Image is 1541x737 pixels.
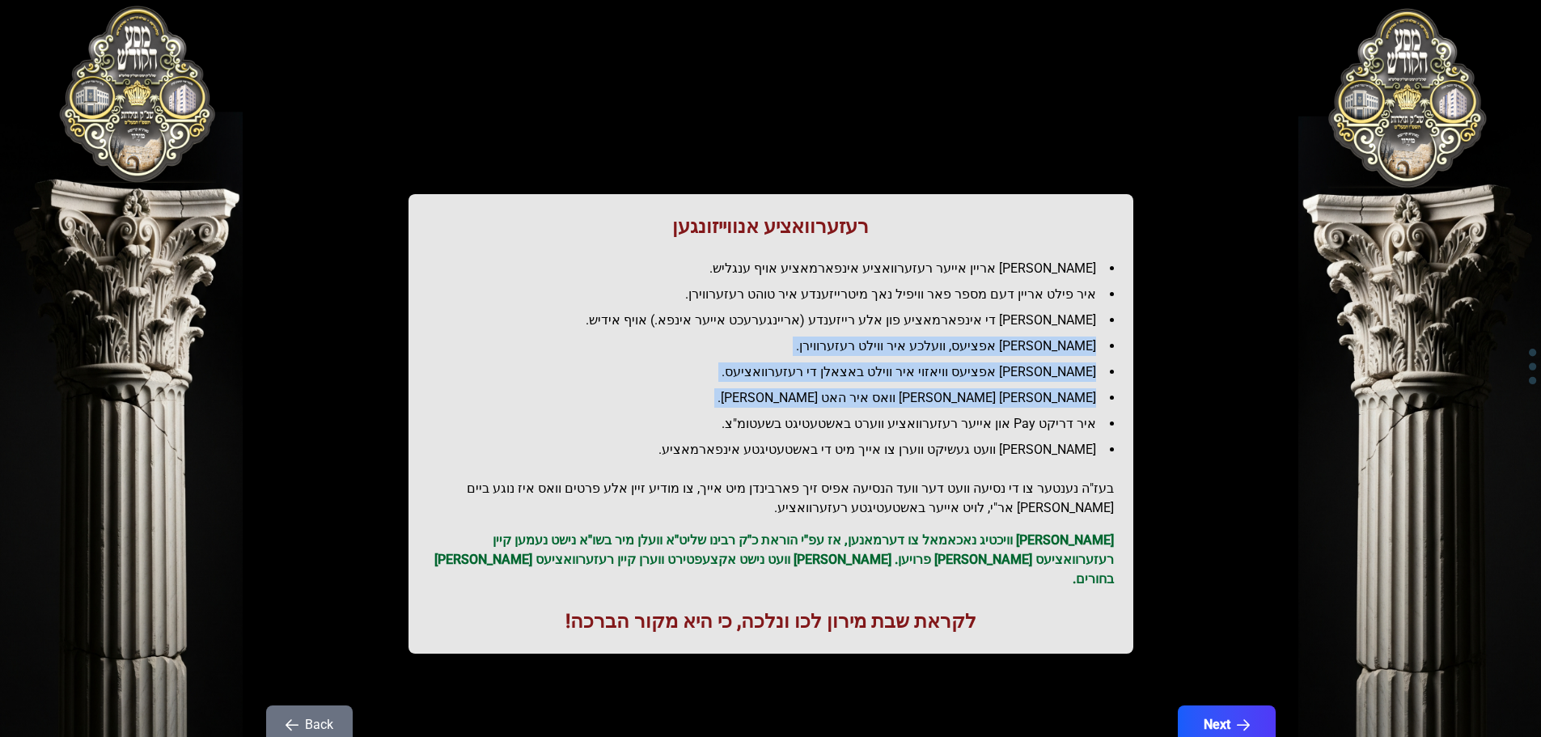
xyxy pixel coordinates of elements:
li: [PERSON_NAME] אפציעס, וועלכע איר ווילט רעזערווירן. [441,337,1114,356]
h1: רעזערוואציע אנווייזונגען [428,214,1114,239]
li: [PERSON_NAME] אריין אייער רעזערוואציע אינפארמאציע אויף ענגליש. [441,259,1114,278]
li: [PERSON_NAME] אפציעס וויאזוי איר ווילט באצאלן די רעזערוואציעס. [441,362,1114,382]
li: איר פילט אריין דעם מספר פאר וויפיל נאך מיטרייזענדע איר טוהט רעזערווירן. [441,285,1114,304]
h1: לקראת שבת מירון לכו ונלכה, כי היא מקור הברכה! [428,608,1114,634]
li: [PERSON_NAME] [PERSON_NAME] וואס איר האט [PERSON_NAME]. [441,388,1114,408]
h2: בעז"ה נענטער צו די נסיעה וועט דער וועד הנסיעה אפיס זיך פארבינדן מיט אייך, צו מודיע זיין אלע פרטים... [428,479,1114,518]
p: [PERSON_NAME] וויכטיג נאכאמאל צו דערמאנען, אז עפ"י הוראת כ"ק רבינו שליט"א וועלן מיר בשו"א נישט נע... [428,531,1114,589]
li: [PERSON_NAME] די אינפארמאציע פון אלע רייזענדע (אריינגערעכט אייער אינפא.) אויף אידיש. [441,311,1114,330]
li: איר דריקט Pay און אייער רעזערוואציע ווערט באשטעטיגט בשעטומ"צ. [441,414,1114,434]
li: [PERSON_NAME] וועט געשיקט ווערן צו אייך מיט די באשטעטיגטע אינפארמאציע. [441,440,1114,460]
